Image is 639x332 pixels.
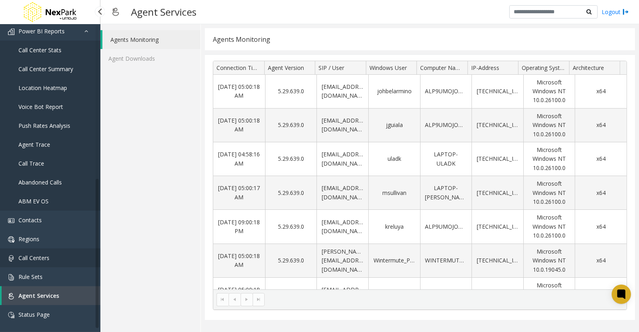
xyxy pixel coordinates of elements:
a: Agent Services [2,286,100,305]
td: [DATE] 05:00:18 AM [213,75,265,109]
td: [TECHNICAL_ID] [472,176,523,210]
span: IP-Address [471,64,499,72]
td: [DATE] 04:58:16 AM [213,142,265,176]
td: x64 [575,244,627,278]
td: johbelarmino [368,75,420,109]
td: [EMAIL_ADDRESS][DOMAIN_NAME] [316,176,368,210]
td: 5.29.639.0 [265,75,317,109]
span: Call Center Summary [18,65,73,73]
span: Call Center Stats [18,46,61,54]
img: 'icon' [8,312,14,318]
img: 'icon' [8,217,14,224]
span: Abandoned Calls [18,178,62,186]
td: Microsoft Windows NT 10.0.26100.0 [523,176,575,210]
span: Architecture [573,64,604,72]
span: Regions [18,235,39,243]
td: kreluya [368,210,420,244]
span: Windows User [370,64,407,72]
td: [TECHNICAL_ID] [472,210,523,244]
span: Computer Name [420,64,464,72]
img: 'icon' [8,274,14,281]
td: ALP9UMOJOD005 [420,109,472,142]
td: [TECHNICAL_ID] [472,109,523,142]
a: Agent Downloads [100,49,200,68]
td: x64 [575,176,627,210]
td: WINTERMUTEPANDA [420,244,472,278]
td: [DATE] 05:00:18 AM [213,244,265,278]
a: Logout [602,8,629,16]
td: jguiala [368,109,420,142]
div: Agents Monitoring [213,34,270,45]
span: Call Centers [18,254,49,262]
td: [TECHNICAL_ID] [472,244,523,278]
td: 5.29.639.0 [265,176,317,210]
span: ABM EV OS [18,197,49,205]
td: [EMAIL_ADDRESS][DOMAIN_NAME] [316,210,368,244]
span: Agent Services [18,292,59,299]
td: Microsoft Windows NT 10.0.26100.0 [523,278,575,311]
td: 5.29.639.0 [265,109,317,142]
td: [EMAIL_ADDRESS][DOMAIN_NAME] [316,142,368,176]
img: logout [623,8,629,16]
td: [EMAIL_ADDRESS][DOMAIN_NAME] [316,109,368,142]
span: Voice Bot Report [18,103,63,111]
span: Agent Version [268,64,304,72]
td: [PERSON_NAME][EMAIL_ADDRESS][DOMAIN_NAME] [316,244,368,278]
h3: Agent Services [127,2,200,22]
span: Agent Trace [18,141,50,148]
td: ALP9UMOJOD004 [420,278,472,311]
td: [EMAIL_ADDRESS][DOMAIN_NAME] [316,278,368,311]
img: 'icon' [8,255,14,262]
td: x64 [575,75,627,109]
td: [TECHNICAL_ID] [472,278,523,311]
td: Microsoft Windows NT 10.0.26100.0 [523,210,575,244]
td: [DATE] 05:00:17 AM [213,176,265,210]
span: Rule Sets [18,273,43,281]
td: [DATE] 05:00:18 AM [213,278,265,311]
span: Power BI Reports [18,27,65,35]
td: jperez [368,278,420,311]
span: Location Heatmap [18,84,67,92]
td: Microsoft Windows NT 10.0.26100.0 [523,142,575,176]
td: [DATE] 05:00:18 AM [213,109,265,142]
td: uladk [368,142,420,176]
td: x64 [575,210,627,244]
a: Agents Monitoring [102,30,200,49]
td: 5.29.639.0 [265,142,317,176]
td: Microsoft Windows NT 10.0.19045.0 [523,244,575,278]
div: Data table [213,61,627,289]
td: Microsoft Windows NT 10.0.26100.0 [523,109,575,142]
td: x64 [575,142,627,176]
td: msullivan [368,176,420,210]
td: 5.29.639.0 [265,278,317,311]
td: ALP9UMOJOD013 [420,210,472,244]
img: 'icon' [8,29,14,35]
td: Wintermute_Panda [368,244,420,278]
td: [EMAIL_ADDRESS][DOMAIN_NAME] [316,75,368,109]
span: Status Page [18,311,50,318]
span: Contacts [18,216,42,224]
td: 5.29.639.0 [265,210,317,244]
span: Push Rates Analysis [18,122,70,129]
span: SIP / User [318,64,344,72]
td: [TECHNICAL_ID] [472,142,523,176]
img: 'icon' [8,293,14,299]
td: [DATE] 09:00:18 PM [213,210,265,244]
td: LAPTOP-ULADK [420,142,472,176]
span: Call Trace [18,160,44,167]
td: x64 [575,109,627,142]
img: pageIcon [108,2,123,22]
span: Connection Time [216,64,261,72]
span: Operating System [522,64,568,72]
td: LAPTOP-[PERSON_NAME] [420,176,472,210]
td: ALP9UMOJOD002 [420,75,472,109]
img: 'icon' [8,236,14,243]
td: x64 [575,278,627,311]
td: [TECHNICAL_ID] [472,75,523,109]
td: 5.29.639.0 [265,244,317,278]
td: Microsoft Windows NT 10.0.26100.0 [523,75,575,109]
